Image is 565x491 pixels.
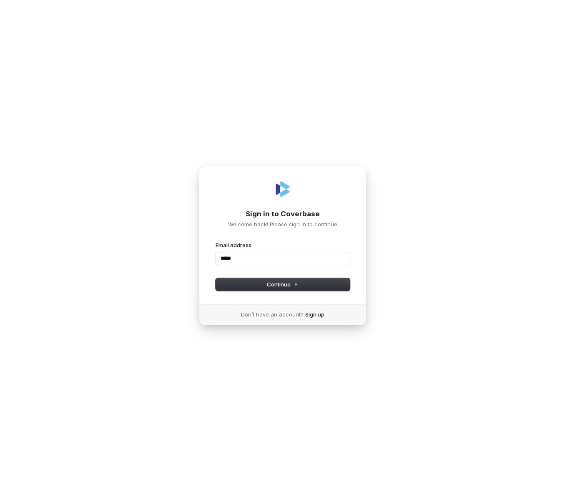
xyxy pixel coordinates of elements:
[267,281,298,288] span: Continue
[241,311,304,318] span: Don’t have an account?
[216,241,251,249] label: Email address
[305,311,324,318] a: Sign up
[216,278,350,291] button: Continue
[216,220,350,228] p: Welcome back! Please sign in to continue
[273,179,293,199] img: Coverbase
[216,209,350,219] h1: Sign in to Coverbase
